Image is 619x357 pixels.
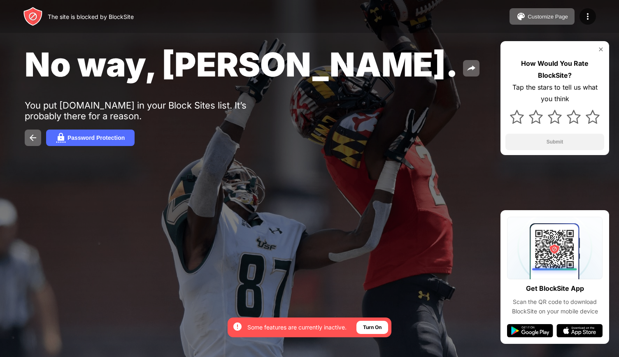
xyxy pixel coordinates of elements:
img: error-circle-white.svg [233,322,242,331]
img: qrcode.svg [507,217,603,279]
img: star.svg [548,110,562,124]
span: No way, [PERSON_NAME]. [25,44,458,84]
div: Some features are currently inactive. [247,323,347,331]
img: star.svg [586,110,600,124]
button: Submit [505,134,604,150]
img: back.svg [28,133,38,143]
img: google-play.svg [507,324,553,337]
button: Customize Page [510,8,575,25]
div: Turn On [363,323,382,331]
img: star.svg [529,110,543,124]
div: Customize Page [528,14,568,20]
img: app-store.svg [556,324,603,337]
div: You put [DOMAIN_NAME] in your Block Sites list. It’s probably there for a reason. [25,100,279,121]
img: star.svg [567,110,581,124]
div: Tap the stars to tell us what you think [505,81,604,105]
img: password.svg [56,133,66,143]
img: share.svg [466,63,476,73]
img: star.svg [510,110,524,124]
div: Scan the QR code to download BlockSite on your mobile device [507,297,603,316]
img: rate-us-close.svg [598,46,604,53]
div: How Would You Rate BlockSite? [505,58,604,81]
div: The site is blocked by BlockSite [48,13,134,20]
img: menu-icon.svg [583,12,593,21]
img: pallet.svg [516,12,526,21]
div: Password Protection [67,134,125,141]
div: Get BlockSite App [526,283,584,294]
img: header-logo.svg [23,7,43,26]
button: Password Protection [46,130,135,146]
